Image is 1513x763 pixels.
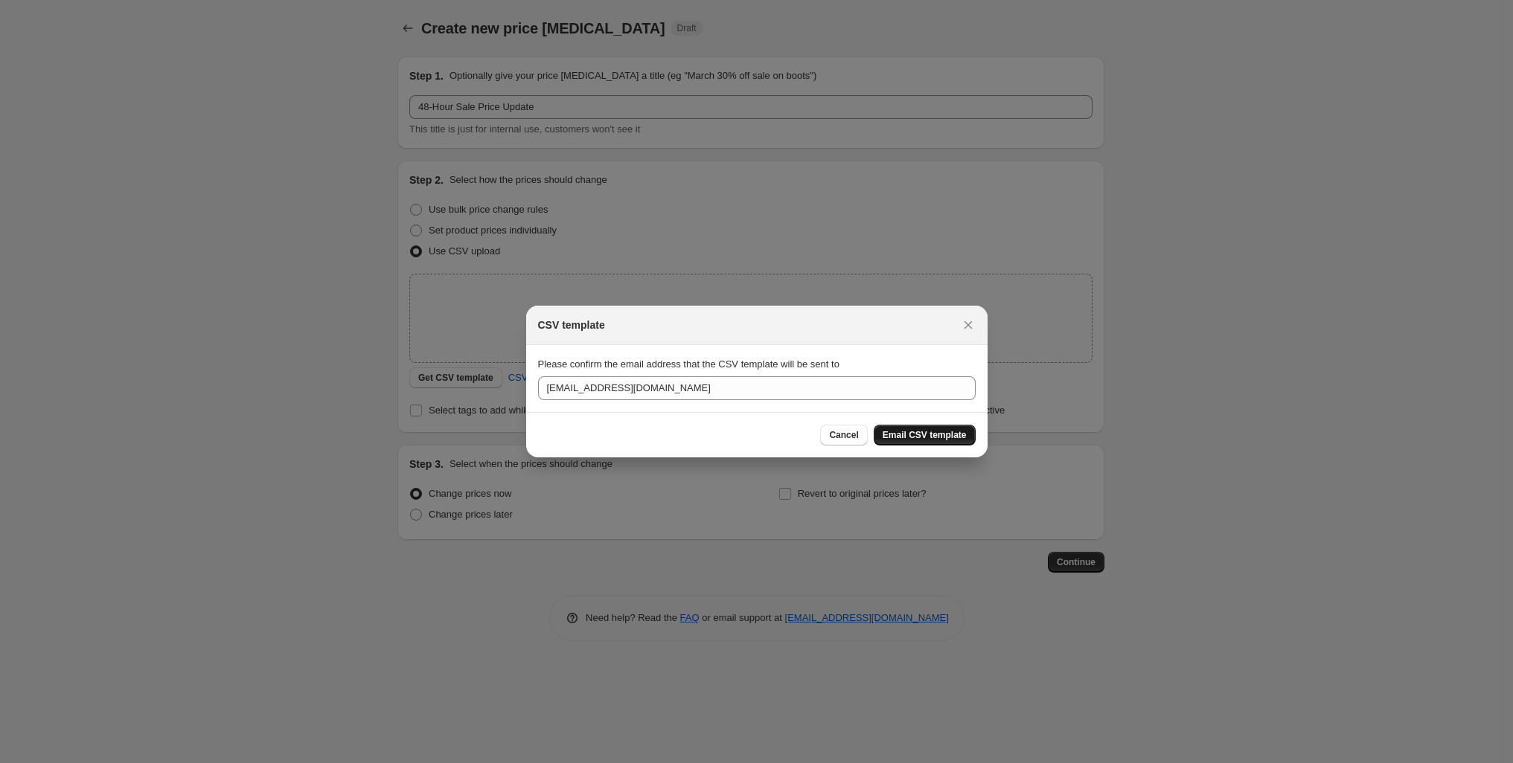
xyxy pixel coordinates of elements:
[874,425,976,445] button: Email CSV template
[538,318,605,332] h2: CSV template
[883,429,967,441] span: Email CSV template
[829,429,858,441] span: Cancel
[820,425,867,445] button: Cancel
[958,315,979,335] button: Close
[538,358,839,370] span: Please confirm the email address that the CSV template will be sent to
